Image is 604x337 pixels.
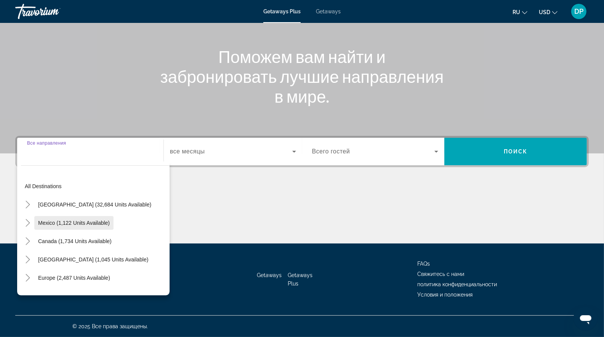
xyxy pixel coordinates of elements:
[38,275,110,281] span: Europe (2,487 units available)
[34,216,114,230] button: Mexico (1,122 units available)
[417,281,497,287] a: политика конфиденциальности
[417,261,430,267] a: FAQs
[539,6,558,18] button: Change currency
[21,198,34,211] button: Toggle United States (32,684 units available)
[263,8,301,15] a: Getaways Plus
[21,235,34,248] button: Toggle Canada (1,734 units available)
[288,272,312,287] a: Getaways Plus
[21,179,170,193] button: All destinations
[504,148,528,155] span: Поиск
[38,220,110,226] span: Mexico (1,122 units available)
[513,6,527,18] button: Change language
[316,8,341,15] a: Getaways
[15,2,91,21] a: Travorium
[21,253,34,266] button: Toggle Caribbean & Atlantic Islands (1,045 units available)
[34,198,155,211] button: [GEOGRAPHIC_DATA] (32,684 units available)
[574,8,583,15] span: DP
[34,253,152,266] button: [GEOGRAPHIC_DATA] (1,045 units available)
[25,183,62,189] span: All destinations
[38,202,151,208] span: [GEOGRAPHIC_DATA] (32,684 units available)
[159,47,445,106] h1: Поможем вам найти и забронировать лучшие направления в мире.
[574,306,598,331] iframe: Кнопка запуска окна обмена сообщениями
[569,3,589,19] button: User Menu
[38,238,112,244] span: Canada (1,734 units available)
[170,148,205,155] span: все месяцы
[312,148,350,155] span: Всего гостей
[17,138,587,165] div: Search widget
[257,272,282,278] a: Getaways
[34,234,115,248] button: Canada (1,734 units available)
[513,9,520,15] span: ru
[34,289,148,303] button: [GEOGRAPHIC_DATA] (202 units available)
[21,271,34,285] button: Toggle Europe (2,487 units available)
[27,140,66,145] span: Все направления
[38,256,148,263] span: [GEOGRAPHIC_DATA] (1,045 units available)
[417,271,464,277] a: Свяжитесь с нами
[34,271,114,285] button: Europe (2,487 units available)
[72,323,148,329] span: © 2025 Все права защищены.
[444,138,587,165] button: Поиск
[417,292,473,298] a: Условия и положения
[21,290,34,303] button: Toggle Australia (202 units available)
[539,9,550,15] span: USD
[21,216,34,230] button: Toggle Mexico (1,122 units available)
